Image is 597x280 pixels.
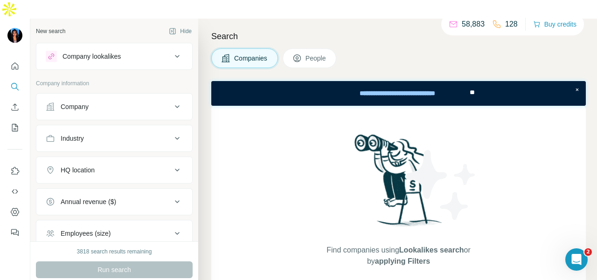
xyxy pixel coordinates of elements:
[36,45,192,68] button: Company lookalikes
[61,165,95,175] div: HQ location
[462,19,485,30] p: 58,883
[61,134,84,143] div: Industry
[505,19,518,30] p: 128
[7,99,22,116] button: Enrich CSV
[7,163,22,179] button: Use Surfe on LinkedIn
[162,24,198,38] button: Hide
[61,102,89,111] div: Company
[36,159,192,181] button: HQ location
[36,96,192,118] button: Company
[350,132,447,236] img: Surfe Illustration - Woman searching with binoculars
[211,81,586,106] iframe: Banner
[234,54,268,63] span: Companies
[36,27,65,35] div: New search
[211,30,586,43] h4: Search
[36,127,192,150] button: Industry
[36,79,193,88] p: Company information
[565,248,588,271] iframe: Intercom live chat
[7,119,22,136] button: My lists
[7,28,22,43] img: Avatar
[375,257,430,265] span: applying Filters
[62,52,121,61] div: Company lookalikes
[7,224,22,241] button: Feedback
[7,78,22,95] button: Search
[36,222,192,245] button: Employees (size)
[324,245,473,267] span: Find companies using or by
[584,248,592,256] span: 2
[7,204,22,220] button: Dashboard
[399,246,464,254] span: Lookalikes search
[7,58,22,75] button: Quick start
[305,54,327,63] span: People
[399,143,483,227] img: Surfe Illustration - Stars
[36,191,192,213] button: Annual revenue ($)
[7,183,22,200] button: Use Surfe API
[61,197,116,206] div: Annual revenue ($)
[77,247,152,256] div: 3818 search results remaining
[61,229,111,238] div: Employees (size)
[533,18,576,31] button: Buy credits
